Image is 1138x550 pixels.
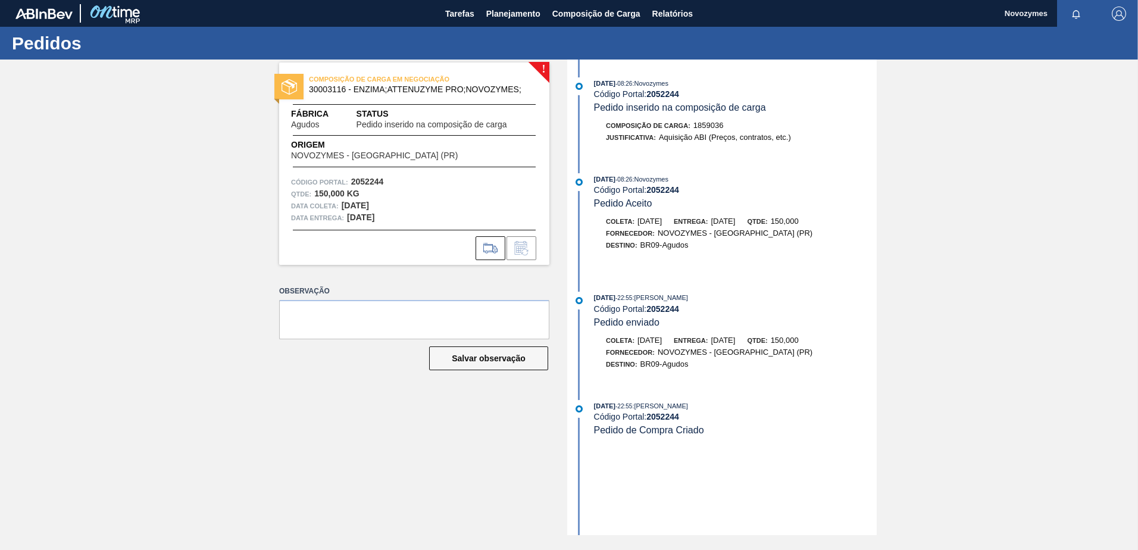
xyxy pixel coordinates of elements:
[552,7,640,21] span: Composição de Carga
[309,73,476,85] span: COMPOSIÇÃO DE CARGA EM NEGOCIAÇÃO
[342,201,369,210] strong: [DATE]
[476,236,505,260] div: Ir para Composição de Carga
[357,108,537,120] span: Status
[291,139,492,151] span: Origem
[429,346,548,370] button: Salvar observação
[693,121,724,130] span: 1859036
[711,336,735,345] span: [DATE]
[606,230,655,237] span: Fornecedor:
[347,212,374,222] strong: [DATE]
[594,80,615,87] span: [DATE]
[486,7,540,21] span: Planejamento
[658,229,812,237] span: NOVOZYMES - [GEOGRAPHIC_DATA] (PR)
[674,218,708,225] span: Entrega:
[291,200,339,212] span: Data coleta:
[615,295,632,301] span: - 22:55
[615,176,632,183] span: - 08:26
[640,240,689,249] span: BR09-Agudos
[594,425,704,435] span: Pedido de Compra Criado
[632,80,668,87] span: : Novozymes
[615,80,632,87] span: - 08:26
[576,83,583,90] img: atual
[747,337,767,344] span: Qtde:
[1057,5,1095,22] button: Notificações
[771,336,799,345] span: 150,000
[711,217,735,226] span: [DATE]
[637,336,662,345] span: [DATE]
[646,412,679,421] strong: 2052244
[606,361,637,368] span: Destino:
[615,403,632,410] span: - 22:55
[291,176,348,188] span: Código Portal:
[594,304,877,314] div: Código Portal:
[576,179,583,186] img: atual
[637,217,662,226] span: [DATE]
[15,8,73,19] img: TNhmsLtSVTkK8tSr43FrP2fwEKptu5GPRR3wAAAABJRU5ErkJggg==
[1112,7,1126,21] img: Logout
[771,217,799,226] span: 150,000
[357,120,507,129] span: Pedido inserido na composição de carga
[594,89,877,99] div: Código Portal:
[652,7,693,21] span: Relatórios
[576,405,583,412] img: atual
[291,108,357,120] span: Fábrica
[291,151,458,160] span: NOVOZYMES - [GEOGRAPHIC_DATA] (PR)
[594,294,615,301] span: [DATE]
[12,36,223,50] h1: Pedidos
[291,188,311,200] span: Qtde :
[445,7,474,21] span: Tarefas
[291,212,344,224] span: Data entrega:
[632,294,688,301] span: : [PERSON_NAME]
[606,337,634,344] span: Coleta:
[646,89,679,99] strong: 2052244
[658,348,812,357] span: NOVOZYMES - [GEOGRAPHIC_DATA] (PR)
[606,349,655,356] span: Fornecedor:
[282,79,297,95] img: status
[351,177,384,186] strong: 2052244
[674,337,708,344] span: Entrega:
[659,133,791,142] span: Aquisição ABI (Preços, contratos, etc.)
[507,236,536,260] div: Informar alteração no pedido
[606,134,656,141] span: Justificativa:
[314,189,359,198] strong: 150,000 KG
[594,176,615,183] span: [DATE]
[594,185,877,195] div: Código Portal:
[646,304,679,314] strong: 2052244
[606,122,690,129] span: Composição de Carga :
[594,102,766,112] span: Pedido inserido na composição de carga
[594,402,615,410] span: [DATE]
[279,283,549,300] label: Observação
[747,218,767,225] span: Qtde:
[594,412,877,421] div: Código Portal:
[291,120,319,129] span: Agudos
[594,317,659,327] span: Pedido enviado
[632,402,688,410] span: : [PERSON_NAME]
[606,242,637,249] span: Destino:
[576,297,583,304] img: atual
[309,85,525,94] span: 30003116 - ENZIMA;ATTENUZYME PRO;NOVOZYMES;
[606,218,634,225] span: Coleta:
[632,176,668,183] span: : Novozymes
[594,198,652,208] span: Pedido Aceito
[646,185,679,195] strong: 2052244
[640,360,689,368] span: BR09-Agudos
